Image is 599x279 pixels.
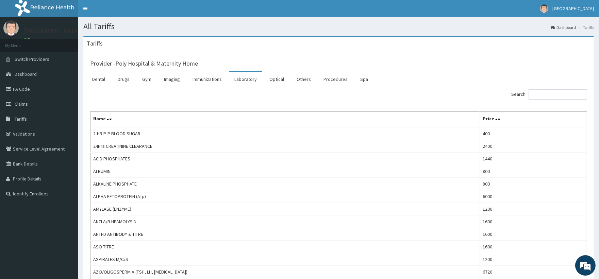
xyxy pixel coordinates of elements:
p: [GEOGRAPHIC_DATA] [24,28,80,34]
td: 6720 [480,266,587,278]
a: Laboratory [229,72,262,86]
td: 24Hrs CREATININE CLEARANCE [90,140,480,153]
td: AZO/OLIGOSPERMIA (FSH, LH, [MEDICAL_DATA]) [90,266,480,278]
th: Price [480,112,587,127]
td: 1440 [480,153,587,165]
span: Switch Providers [15,56,49,62]
img: User Image [540,4,548,13]
a: Others [291,72,316,86]
td: ALPHA FETOPROTEIN (Afp) [90,190,480,203]
td: AMYLASE (ENZYME) [90,203,480,215]
h3: Tariffs [87,40,103,47]
a: Gym [137,72,157,86]
td: 800 [480,165,587,178]
td: 1600 [480,241,587,253]
a: Online [24,37,40,42]
td: ASPIRATES M/C/S [90,253,480,266]
a: Immunizations [187,72,227,86]
td: ASO TITRE [90,241,480,253]
td: 1600 [480,215,587,228]
a: Spa [355,72,373,86]
h1: All Tariffs [83,22,594,31]
td: 1600 [480,228,587,241]
span: Claims [15,101,28,107]
td: 1200 [480,203,587,215]
h3: Provider - Poly Hospital & Maternity Home [90,60,198,67]
a: Procedures [318,72,353,86]
td: ALKALINE PHOSPHATE [90,178,480,190]
a: Imaging [159,72,185,86]
label: Search: [511,89,587,100]
a: Dental [87,72,111,86]
span: Tariffs [15,116,27,122]
span: [GEOGRAPHIC_DATA] [552,5,594,12]
td: ANTI-D ANTIBODY & TITRE [90,228,480,241]
td: ANTI A/B HEAMOLYSIN [90,215,480,228]
a: Optical [264,72,289,86]
img: User Image [3,20,19,36]
td: 2400 [480,140,587,153]
td: 800 [480,178,587,190]
td: 2-HR P-P BLOOD SUGAR [90,127,480,140]
td: 1200 [480,253,587,266]
input: Search: [529,89,587,100]
td: 6000 [480,190,587,203]
td: ACID PHOSPHATES [90,153,480,165]
a: Dashboard [551,24,576,30]
span: Dashboard [15,71,37,77]
a: Drugs [112,72,135,86]
td: 400 [480,127,587,140]
li: Tariffs [577,24,594,30]
td: ALBUMIN [90,165,480,178]
th: Name [90,112,480,127]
